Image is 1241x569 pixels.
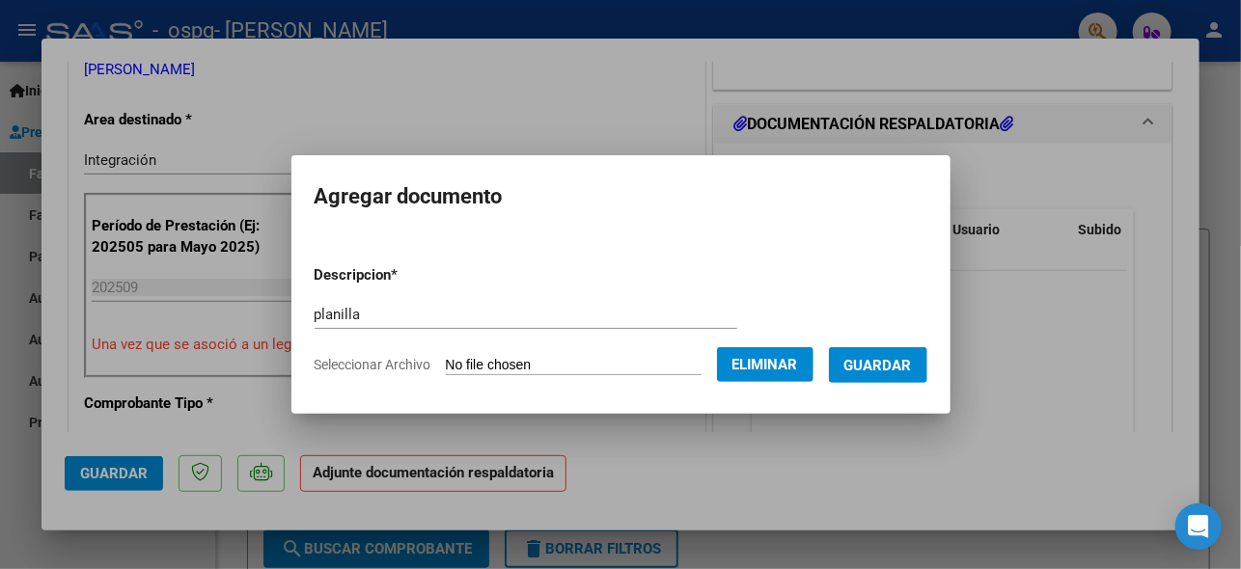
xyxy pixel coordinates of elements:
[315,178,927,215] h2: Agregar documento
[844,357,912,374] span: Guardar
[717,347,814,382] button: Eliminar
[732,356,798,373] span: Eliminar
[829,347,927,383] button: Guardar
[1175,503,1222,550] div: Open Intercom Messenger
[315,264,499,286] p: Descripcion
[315,357,431,372] span: Seleccionar Archivo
